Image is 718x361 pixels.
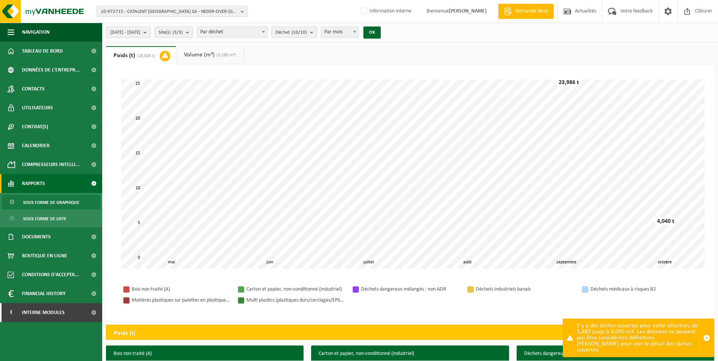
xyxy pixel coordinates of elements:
[271,26,317,38] button: Déchet(10/10)
[22,265,79,284] span: Conditions d'accepta...
[176,46,244,64] a: Volume (m³)
[655,218,676,225] div: 4,040 t
[22,61,80,79] span: Données de l'entrepr...
[135,54,155,58] span: (28,026 t)
[159,27,183,38] span: Site(s)
[97,6,248,17] button: 10-972715 - CATALENT [GEOGRAPHIC_DATA] SA - NEDER-OVER-[GEOGRAPHIC_DATA]
[132,296,230,305] div: Matières plastiques sur palettes en plastique (plaques PP alvéolaires blanc+ PS dur blanc + PP se...
[101,6,238,17] span: 10-972715 - CATALENT [GEOGRAPHIC_DATA] SA - NEDER-OVER-[GEOGRAPHIC_DATA]
[22,174,45,193] span: Rapports
[106,26,151,38] button: [DATE] - [DATE]
[276,27,307,38] span: Déchet
[321,26,359,38] span: Par mois
[2,195,100,209] a: Sous forme de graphique
[132,285,230,294] div: Bois non traité (A)
[154,26,193,38] button: Site(s)(3/3)
[22,117,48,136] span: Contrat(s)
[22,79,45,98] span: Contacts
[359,6,411,17] label: Information interne
[22,98,53,117] span: Utilisateurs
[22,136,50,155] span: Calendrier
[106,325,143,342] h2: Poids (t)
[498,4,554,19] a: Demande devis
[106,46,176,64] a: Poids (t)
[514,8,550,15] span: Demande devis
[22,284,65,303] span: Financial History
[22,155,80,174] span: Compresseurs intelli...
[449,8,487,14] strong: [PERSON_NAME]
[22,246,67,265] span: Boutique en ligne
[23,195,79,210] span: Sous forme de graphique
[476,285,574,294] div: Déchets industriels banals
[590,285,689,294] div: Déchets médicaux à risques B2
[22,23,50,42] span: Navigation
[246,296,345,305] div: Multi plastics (plastiques durs/cerclages/EPS/film naturel/film mélange/PMC)
[197,26,268,38] span: Par déchet
[363,26,381,39] button: OK
[246,285,345,294] div: Carton et papier, non-conditionné (industriel)
[361,285,459,294] div: Déchets dangereux mélangés : non ADR
[197,27,267,37] span: Par déchet
[291,30,307,35] count: (10/10)
[22,303,65,322] span: Interne modules
[8,303,14,322] span: I
[577,319,699,357] div: Il y a des tâches ouvertes pour cette sélection, de 1,480 jusqu'à 0,000 m3. Les données ne peuven...
[215,53,236,58] span: (3,580 m³)
[2,211,100,226] a: Sous forme de liste
[22,42,63,61] span: Tableau de bord
[321,27,358,37] span: Par mois
[110,27,140,38] span: [DATE] - [DATE]
[557,79,581,86] div: 23,986 t
[23,212,66,226] span: Sous forme de liste
[22,227,51,246] span: Documents
[173,30,183,35] count: (3/3)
